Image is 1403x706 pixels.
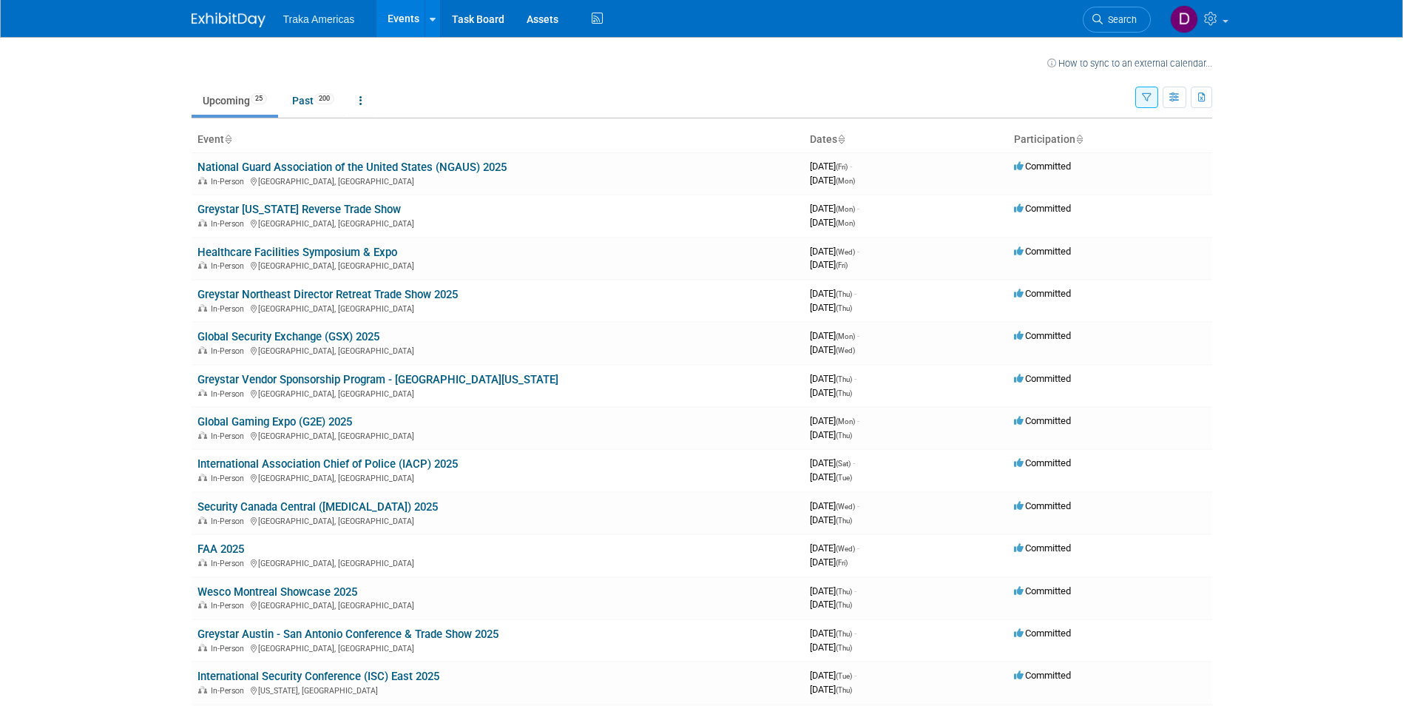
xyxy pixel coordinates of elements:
span: [DATE] [810,429,852,440]
span: [DATE] [810,330,859,341]
div: [GEOGRAPHIC_DATA], [GEOGRAPHIC_DATA] [197,557,798,568]
div: [GEOGRAPHIC_DATA], [GEOGRAPHIC_DATA] [197,217,798,229]
span: Committed [1014,500,1071,511]
a: Past200 [281,87,345,115]
span: In-Person [211,559,249,568]
span: (Thu) [836,630,852,638]
a: Sort by Participation Type [1075,133,1083,145]
div: [US_STATE], [GEOGRAPHIC_DATA] [197,684,798,696]
span: (Thu) [836,375,852,383]
span: (Tue) [836,672,852,680]
span: (Fri) [836,559,848,567]
span: In-Person [211,431,249,441]
span: Traka Americas [283,13,355,25]
div: [GEOGRAPHIC_DATA], [GEOGRAPHIC_DATA] [197,642,798,653]
img: In-Person Event [198,601,207,608]
span: - [857,330,859,341]
span: (Thu) [836,601,852,609]
span: [DATE] [810,500,859,511]
span: Committed [1014,415,1071,426]
a: Sort by Start Date [837,133,845,145]
span: [DATE] [810,387,852,398]
span: Committed [1014,288,1071,299]
div: [GEOGRAPHIC_DATA], [GEOGRAPHIC_DATA] [197,599,798,611]
span: (Fri) [836,261,848,269]
span: (Wed) [836,248,855,256]
img: In-Person Event [198,304,207,312]
span: (Mon) [836,205,855,213]
span: - [854,585,856,596]
img: In-Person Event [198,261,207,269]
span: In-Person [211,261,249,271]
th: Participation [1008,127,1212,152]
a: Search [1083,7,1151,33]
div: [GEOGRAPHIC_DATA], [GEOGRAPHIC_DATA] [197,344,798,356]
th: Event [192,127,804,152]
div: [GEOGRAPHIC_DATA], [GEOGRAPHIC_DATA] [197,471,798,483]
span: (Wed) [836,346,855,354]
span: - [854,628,856,639]
span: - [857,246,859,257]
a: Healthcare Facilities Symposium & Expo [197,246,397,259]
img: In-Person Event [198,177,207,184]
span: [DATE] [810,557,848,568]
span: [DATE] [810,684,852,695]
span: (Wed) [836,545,855,553]
a: Greystar Austin - San Antonio Conference & Trade Show 2025 [197,628,498,641]
span: In-Person [211,601,249,611]
span: - [857,542,859,554]
img: In-Person Event [198,219,207,226]
span: [DATE] [810,471,852,483]
span: Committed [1014,670,1071,681]
a: How to sync to an external calendar... [1047,58,1212,69]
span: [DATE] [810,175,855,186]
span: (Thu) [836,644,852,652]
span: - [854,670,856,681]
img: Dorothy Pecoraro [1170,5,1198,33]
span: - [850,161,852,172]
span: [DATE] [810,217,855,228]
span: (Mon) [836,417,855,426]
span: [DATE] [810,415,859,426]
span: (Thu) [836,517,852,525]
span: [DATE] [810,585,856,596]
a: Wesco Montreal Showcase 2025 [197,585,357,599]
span: [DATE] [810,542,859,554]
span: In-Person [211,389,249,399]
span: 25 [251,93,267,104]
span: [DATE] [810,457,855,468]
span: - [854,288,856,299]
span: - [857,415,859,426]
span: In-Person [211,346,249,356]
img: In-Person Event [198,517,207,524]
span: Committed [1014,457,1071,468]
span: In-Person [211,474,249,483]
span: (Wed) [836,502,855,511]
span: - [853,457,855,468]
span: [DATE] [810,642,852,653]
img: In-Person Event [198,346,207,354]
div: [GEOGRAPHIC_DATA], [GEOGRAPHIC_DATA] [197,387,798,399]
img: In-Person Event [198,474,207,481]
span: In-Person [211,177,249,186]
span: In-Person [211,644,249,653]
div: [GEOGRAPHIC_DATA], [GEOGRAPHIC_DATA] [197,259,798,271]
span: [DATE] [810,628,856,639]
span: Committed [1014,161,1071,172]
span: - [857,500,859,511]
span: [DATE] [810,599,852,610]
span: [DATE] [810,670,856,681]
span: (Tue) [836,474,852,482]
span: (Thu) [836,431,852,440]
span: In-Person [211,219,249,229]
img: In-Person Event [198,559,207,566]
span: [DATE] [810,344,855,355]
span: - [854,373,856,384]
a: National Guard Association of the United States (NGAUS) 2025 [197,161,507,174]
th: Dates [804,127,1008,152]
span: Search [1103,14,1137,25]
span: (Thu) [836,389,852,397]
span: Committed [1014,373,1071,384]
div: [GEOGRAPHIC_DATA], [GEOGRAPHIC_DATA] [197,175,798,186]
span: (Thu) [836,290,852,298]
